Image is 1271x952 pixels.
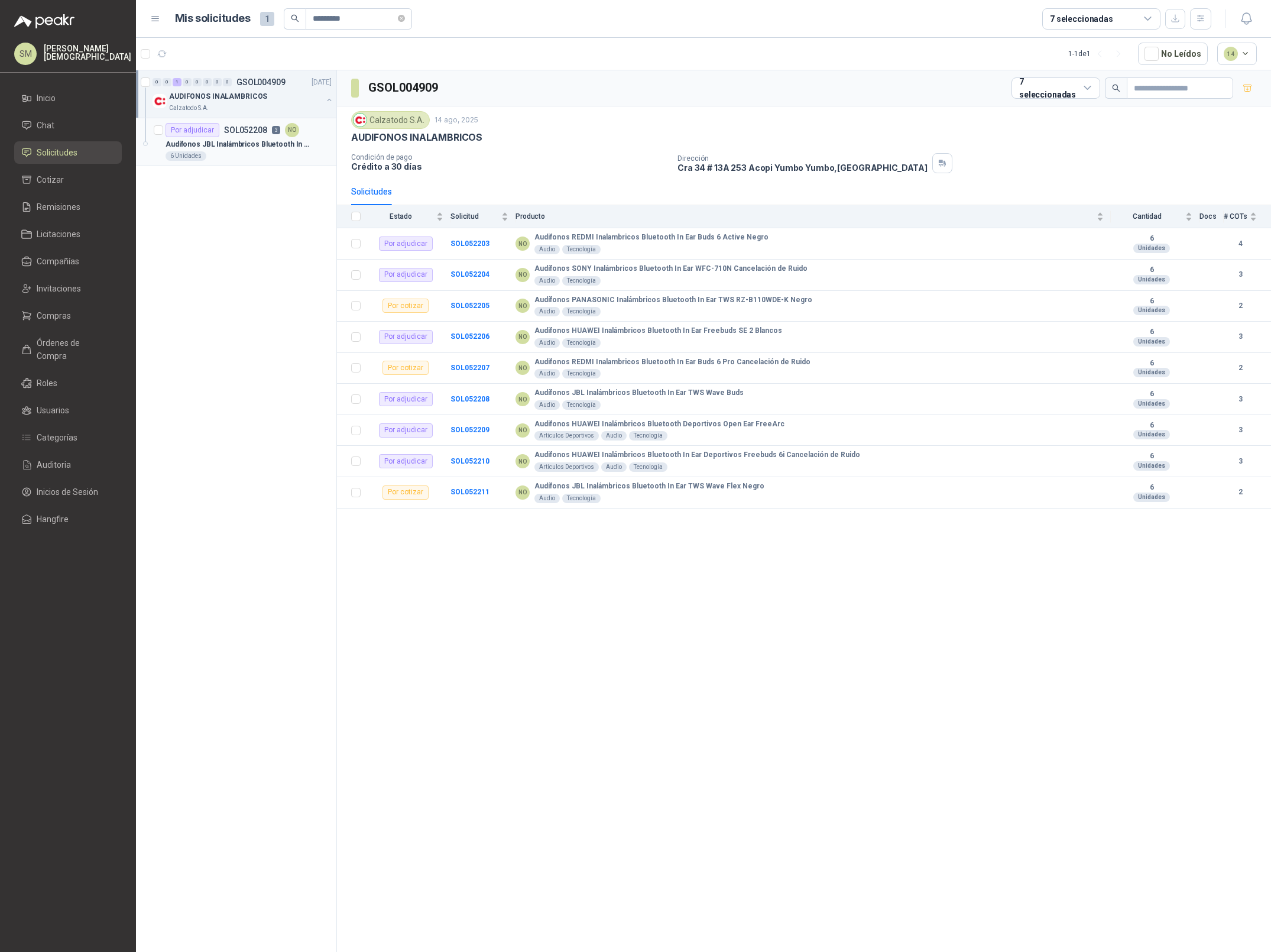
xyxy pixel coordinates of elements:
b: SOL052204 [450,270,489,279]
a: SOL052206 [450,332,489,341]
span: Remisiones [37,200,80,213]
b: 6 [1111,297,1192,306]
span: Compras [37,309,71,322]
div: 0 [193,78,202,86]
div: Audio [534,494,560,503]
a: SOL052207 [450,364,489,372]
span: Compañías [37,255,79,268]
b: 2 [1224,300,1257,312]
span: Solicitud [450,212,499,221]
a: Categorías [14,426,122,449]
div: Artículos Deportivos [534,462,599,472]
span: Cantidad [1111,212,1183,221]
a: Hangfire [14,508,122,530]
b: 3 [1224,394,1257,405]
div: Por adjudicar [379,392,433,406]
div: Por adjudicar [166,123,219,137]
div: Audio [534,276,560,286]
div: Por adjudicar [379,454,433,468]
a: Licitaciones [14,223,122,245]
p: [DATE] [312,77,332,88]
h1: Mis solicitudes [175,10,251,27]
div: 0 [203,78,212,86]
div: Por cotizar [382,299,429,313]
div: NO [515,485,530,500]
div: 7 seleccionadas [1050,12,1113,25]
b: 2 [1224,487,1257,498]
a: Órdenes de Compra [14,332,122,367]
span: Categorías [37,431,77,444]
p: AUDIFONOS INALAMBRICOS [351,131,482,144]
div: Unidades [1133,275,1170,284]
div: Tecnología [629,431,667,441]
th: Docs [1199,205,1224,228]
b: Audífonos PANASONIC Inalámbricos Bluetooth In Ear TWS RZ-B110WDE-K Negro [534,296,812,305]
span: Roles [37,377,57,390]
div: Artículos Deportivos [534,431,599,441]
span: Chat [37,119,54,132]
h3: GSOL004909 [368,79,440,97]
p: 3 [272,126,280,134]
th: Cantidad [1111,205,1199,228]
div: 1 - 1 de 1 [1068,44,1129,63]
img: Company Logo [354,114,367,127]
div: 0 [153,78,161,86]
div: Audio [534,307,560,316]
div: Por adjudicar [379,330,433,344]
div: Unidades [1133,430,1170,439]
span: close-circle [398,15,405,22]
b: 6 [1111,234,1192,244]
a: SOL052203 [450,239,489,248]
div: Calzatodo S.A. [351,111,430,129]
b: Audífonos SONY Inalámbricos Bluetooth In Ear WFC-710N Cancelación de Ruido [534,264,808,274]
div: Unidades [1133,461,1170,471]
a: Compañías [14,250,122,273]
p: Audífonos JBL Inalámbricos Bluetooth In Ear TWS Wave Buds [166,139,313,150]
div: Unidades [1133,244,1170,253]
div: Unidades [1133,399,1170,409]
b: 3 [1224,425,1257,436]
b: 6 [1111,265,1192,275]
span: Estado [368,212,434,221]
a: Roles [14,372,122,394]
a: SOL052205 [450,302,489,310]
a: Inicio [14,87,122,109]
span: Solicitudes [37,146,77,159]
a: SOL052211 [450,488,489,496]
div: 0 [213,78,222,86]
button: No Leídos [1138,43,1208,65]
b: Audifonos HUAWEI Inalámbricos Bluetooth Deportivos Open Ear FreeArc [534,420,784,429]
div: NO [515,268,530,282]
p: GSOL004909 [236,78,286,86]
a: Por adjudicarSOL0522083NOAudífonos JBL Inalámbricos Bluetooth In Ear TWS Wave Buds6 Unidades [136,118,336,166]
span: Inicios de Sesión [37,485,98,498]
span: Auditoria [37,458,71,471]
p: Calzatodo S.A. [169,103,209,113]
div: 0 [163,78,171,86]
b: Audífonos JBL Inalámbricos Bluetooth In Ear TWS Wave Flex Negro [534,482,764,491]
div: Tecnología [629,462,667,472]
b: SOL052209 [450,426,489,434]
div: Tecnología [562,245,601,254]
b: 3 [1224,456,1257,467]
span: close-circle [398,13,405,24]
b: 4 [1224,238,1257,250]
p: Condición de pago [351,153,668,161]
div: Audio [601,431,627,441]
a: Solicitudes [14,141,122,164]
b: Audífonos JBL Inalámbricos Bluetooth In Ear TWS Wave Buds [534,388,744,398]
a: Usuarios [14,399,122,422]
div: Tecnología [562,369,601,378]
p: Dirección [677,154,928,163]
div: Tecnología [562,338,601,348]
div: Tecnología [562,494,601,503]
div: NO [515,330,530,344]
div: Audio [534,245,560,254]
div: Audio [534,400,560,410]
span: search [291,14,299,22]
th: Producto [515,205,1111,228]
